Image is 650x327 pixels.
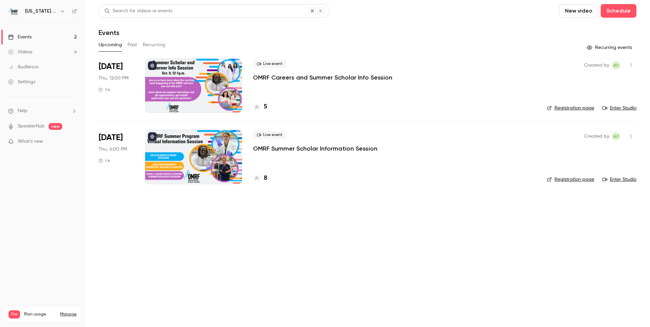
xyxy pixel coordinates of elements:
span: AC [613,61,619,69]
span: new [49,123,62,130]
a: 5 [253,102,267,111]
button: New video [559,4,598,18]
span: [DATE] [99,132,123,143]
div: 1 h [99,87,110,92]
a: SpeakerHub [18,123,45,130]
button: Past [127,39,137,50]
span: [DATE] [99,61,123,72]
h4: 8 [264,174,267,183]
span: Created by [584,61,609,69]
button: Recurring events [584,42,636,53]
span: Live event [253,131,287,139]
div: Videos [8,49,32,55]
span: Live event [253,60,287,68]
div: Oct 9 Thu, 12:00 PM (America/Chicago) [99,58,134,113]
span: Ashley Cheyney [612,61,620,69]
span: Ashley Cheyney [612,132,620,140]
span: Help [18,107,28,115]
img: Oklahoma Medical Research Foundation [8,6,19,17]
span: Created by [584,132,609,140]
div: Search for videos or events [104,7,172,15]
button: Upcoming [99,39,122,50]
div: 1 h [99,158,110,163]
a: Enter Studio [602,105,636,111]
button: Schedule [601,4,636,18]
div: Settings [8,79,35,85]
a: Registration page [547,105,594,111]
div: Audience [8,64,38,70]
span: Thu, 12:00 PM [99,75,129,82]
a: Registration page [547,176,594,183]
li: help-dropdown-opener [8,107,77,115]
span: AC [613,132,619,140]
a: Enter Studio [602,176,636,183]
h6: [US_STATE] Medical Research Foundation [25,8,57,15]
button: Recurring [143,39,166,50]
a: OMRF Careers and Summer Scholar Info Session [253,73,392,82]
span: Plan usage [24,312,56,317]
h1: Events [99,29,119,37]
div: Events [8,34,32,40]
a: 8 [253,174,267,183]
span: Pro [8,310,20,319]
a: Manage [60,312,76,317]
span: What's new [18,138,43,145]
h4: 5 [264,102,267,111]
div: Oct 23 Thu, 6:00 PM (America/Chicago) [99,130,134,184]
span: Thu, 6:00 PM [99,146,127,153]
a: OMRF Summer Scholar Information Session [253,144,377,153]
